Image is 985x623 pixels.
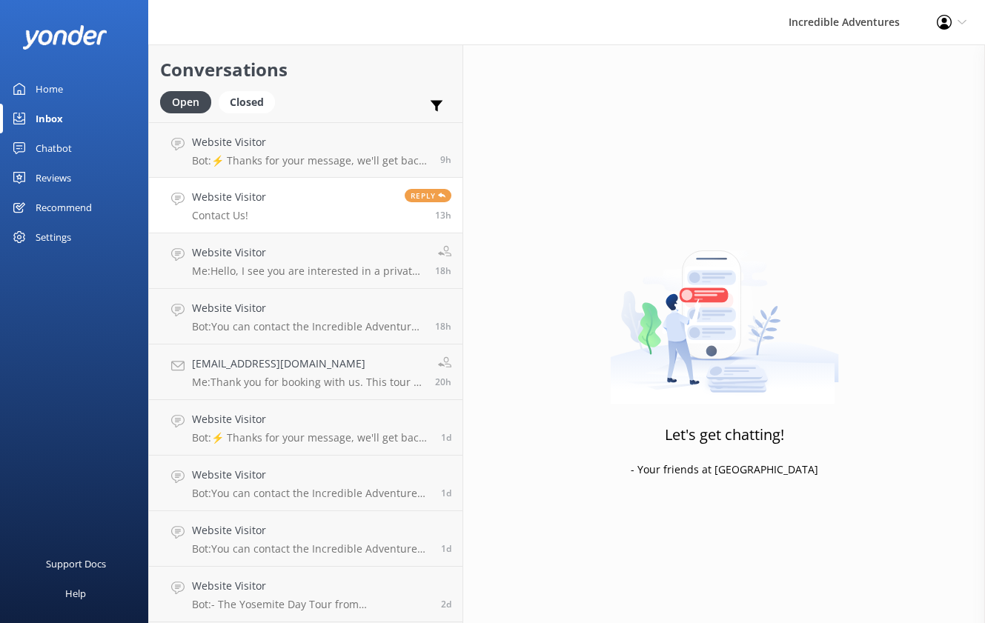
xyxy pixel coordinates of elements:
h4: Website Visitor [192,411,430,427]
h4: Website Visitor [192,244,424,261]
p: Bot: - The Yosemite Day Tour from [GEOGRAPHIC_DATA] focuses on [PERSON_NAME]’s majestic [PERSON_N... [192,598,430,611]
p: Me: Thank you for booking with us. This tour is operated by one of our trusted partners, and they... [192,376,424,389]
div: Settings [36,222,71,252]
a: Website VisitorContact Us!Reply13h [149,178,462,233]
a: [EMAIL_ADDRESS][DOMAIN_NAME]Me:Thank you for booking with us. This tour is operated by one of our... [149,344,462,400]
p: Bot: ⚡ Thanks for your message, we'll get back to you as soon as we can. You're also welcome to k... [192,154,429,167]
span: Oct 02 2025 04:59pm (UTC -07:00) America/Los_Angeles [435,209,451,221]
h4: Website Visitor [192,578,430,594]
span: Oct 02 2025 08:23pm (UTC -07:00) America/Los_Angeles [440,153,451,166]
h4: Website Visitor [192,134,429,150]
h4: Website Visitor [192,522,430,539]
h2: Conversations [160,56,451,84]
img: artwork of a man stealing a conversation from at giant smartphone [610,219,839,404]
div: Help [65,579,86,608]
p: Bot: You can contact the Incredible Adventures team at [PHONE_NUMBER], or by emailing [EMAIL_ADDR... [192,487,430,500]
a: Website VisitorBot:- The Yosemite Day Tour from [GEOGRAPHIC_DATA] focuses on [PERSON_NAME]’s maje... [149,567,462,622]
a: Website VisitorBot:⚡ Thanks for your message, we'll get back to you as soon as we can. You're als... [149,122,462,178]
p: Bot: You can contact the Incredible Adventures team at [PHONE_NUMBER], or by emailing [EMAIL_ADDR... [192,542,430,556]
div: Support Docs [46,549,106,579]
a: Closed [219,93,282,110]
div: Inbox [36,104,63,133]
div: Open [160,91,211,113]
h4: Website Visitor [192,189,266,205]
a: Website VisitorBot:You can contact the Incredible Adventures team at [PHONE_NUMBER], or by emaili... [149,456,462,511]
p: Me: Hello, I see you are interested in a private tour? Please let me know if I can help. You can ... [192,264,424,278]
div: Reviews [36,163,71,193]
img: yonder-white-logo.png [22,25,107,50]
span: Oct 02 2025 05:24am (UTC -07:00) America/Los_Angeles [441,431,451,444]
h4: Website Visitor [192,300,424,316]
div: Home [36,74,63,104]
h4: [EMAIL_ADDRESS][DOMAIN_NAME] [192,356,424,372]
div: Recommend [36,193,92,222]
span: Oct 01 2025 01:09pm (UTC -07:00) America/Los_Angeles [441,487,451,499]
p: Bot: You can contact the Incredible Adventures team at [PHONE_NUMBER], or by emailing [EMAIL_ADDR... [192,320,424,333]
span: Oct 02 2025 11:56am (UTC -07:00) America/Los_Angeles [435,320,451,333]
span: Oct 01 2025 11:27am (UTC -07:00) America/Los_Angeles [441,542,451,555]
div: Chatbot [36,133,72,163]
a: Website VisitorBot:You can contact the Incredible Adventures team at [PHONE_NUMBER], or by emaili... [149,511,462,567]
div: Closed [219,91,275,113]
a: Open [160,93,219,110]
span: Reply [405,189,451,202]
p: - Your friends at [GEOGRAPHIC_DATA] [631,462,818,478]
a: Website VisitorBot:⚡ Thanks for your message, we'll get back to you as soon as we can. You're als... [149,400,462,456]
a: Website VisitorMe:Hello, I see you are interested in a private tour? Please let me know if I can ... [149,233,462,289]
h4: Website Visitor [192,467,430,483]
span: Sep 30 2025 02:37pm (UTC -07:00) America/Los_Angeles [441,598,451,610]
span: Oct 02 2025 11:59am (UTC -07:00) America/Los_Angeles [435,264,451,277]
p: Bot: ⚡ Thanks for your message, we'll get back to you as soon as we can. You're also welcome to k... [192,431,430,444]
span: Oct 02 2025 09:50am (UTC -07:00) America/Los_Angeles [435,376,451,388]
a: Website VisitorBot:You can contact the Incredible Adventures team at [PHONE_NUMBER], or by emaili... [149,289,462,344]
p: Contact Us! [192,209,266,222]
h3: Let's get chatting! [665,423,784,447]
